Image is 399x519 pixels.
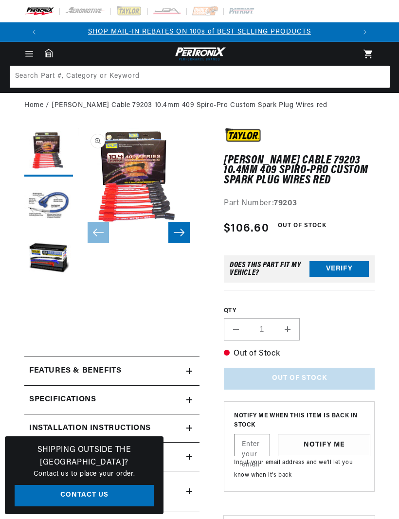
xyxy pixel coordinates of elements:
div: Part Number: [224,197,375,210]
span: Input your email address and we'll let you know when it's back [234,460,353,478]
h3: Shipping Outside the [GEOGRAPHIC_DATA]? [15,444,154,469]
media-gallery: Gallery Viewer [24,128,199,337]
a: Garage: 0 item(s) [45,49,53,57]
p: Out of Stock [224,348,375,360]
h2: Specifications [29,394,96,406]
h2: Features & Benefits [29,365,121,377]
nav: breadcrumbs [24,100,375,111]
summary: Menu [18,49,40,59]
button: Notify Me [278,434,370,456]
button: Load image 3 in gallery view [24,235,73,284]
h2: Installation instructions [29,422,151,435]
strong: 79203 [274,199,297,207]
a: [PERSON_NAME] Cable 79203 10.4mm 409 Spiro-Pro Custom Spark Plug Wires red [52,100,327,111]
summary: Specifications [24,386,199,414]
summary: Installation instructions [24,414,199,443]
a: SHOP MAIL-IN REBATES ON 100s of BEST SELLING PRODUCTS [88,28,311,36]
span: Notify me when this item is back in stock [234,412,364,430]
h1: [PERSON_NAME] Cable 79203 10.4mm 409 Spiro-Pro Custom Spark Plug Wires red [224,156,375,185]
input: Search Part #, Category or Keyword [10,66,390,88]
img: Pertronix [173,46,226,62]
button: Translation missing: en.sections.announcements.previous_announcement [24,22,44,42]
a: Home [24,100,43,111]
button: Load image 2 in gallery view [24,181,73,230]
div: 1 of 2 [44,27,355,37]
input: Enter your email [235,434,270,456]
span: Out of Stock [272,220,332,232]
label: QTY [224,307,375,315]
button: Translation missing: en.sections.announcements.next_announcement [355,22,375,42]
div: Does This part fit My vehicle? [230,261,309,277]
button: Load image 1 in gallery view [24,128,73,177]
button: Slide left [88,222,109,243]
p: Contact us to place your order. [15,469,154,480]
button: Verify [309,261,369,277]
span: $106.60 [224,220,269,237]
a: Contact Us [15,485,154,507]
summary: Features & Benefits [24,357,199,385]
div: Announcement [44,27,355,37]
button: Search Part #, Category or Keyword [367,66,389,88]
button: Slide right [168,222,190,243]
